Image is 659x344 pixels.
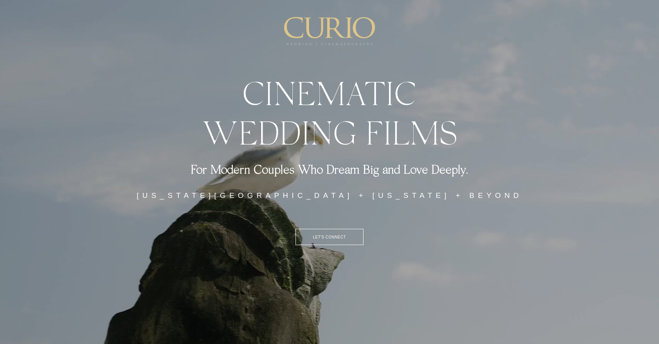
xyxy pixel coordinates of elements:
[137,191,523,199] span: [US_STATE][GEOGRAPHIC_DATA] + [US_STATE] + BEYOND
[202,73,457,152] span: CINEMATIC WEDDING FILMS
[284,17,375,46] img: C_Logo.png
[296,229,364,245] a: LET'S CONNECT
[191,162,468,176] span: For Modern Couples Who Dream Big and Love Deeply.
[313,235,346,239] span: LET'S CONNECT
